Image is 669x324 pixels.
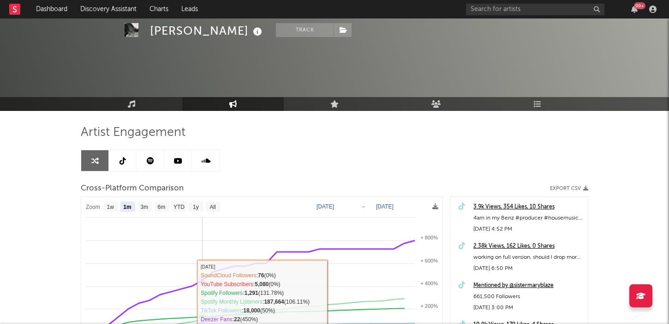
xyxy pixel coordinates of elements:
text: + 200% [420,303,438,309]
text: → [360,203,366,210]
text: + 800% [420,235,438,240]
text: Zoom [86,204,100,210]
text: 1y [193,204,199,210]
button: 99+ [631,6,638,13]
div: 4am in my Benz #producer #housemusic #remix #deephouse #newmusic [473,213,583,224]
input: Search for artists [466,4,604,15]
a: Mentioned by @sistermaryblaze [473,280,583,291]
text: 1m [123,204,131,210]
text: All [209,204,215,210]
a: 2.38k Views, 162 Likes, 0 Shares [473,241,583,252]
div: 99 + [634,2,645,9]
div: [PERSON_NAME] [150,23,264,38]
text: 6m [158,204,166,210]
div: [DATE] 4:52 PM [473,224,583,235]
text: [DATE] [376,203,394,210]
text: 1w [107,204,114,210]
text: YTD [173,204,185,210]
text: [DATE] [317,203,334,210]
div: 661,500 Followers [473,291,583,302]
div: [DATE] 3:00 PM [473,302,583,313]
text: + 600% [420,258,438,263]
button: Export CSV [550,186,588,191]
span: Cross-Platform Comparison [81,183,184,194]
a: 3.9k Views, 354 Likes, 10 Shares [473,202,583,213]
span: Artist Engagement [81,127,185,138]
text: + 400% [420,281,438,286]
div: working on full version, should I drop more like this? #housemusic #dancemusic #newmusic #produce... [473,252,583,263]
text: 3m [141,204,149,210]
div: [DATE] 6:50 PM [473,263,583,274]
button: Track [276,23,334,37]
